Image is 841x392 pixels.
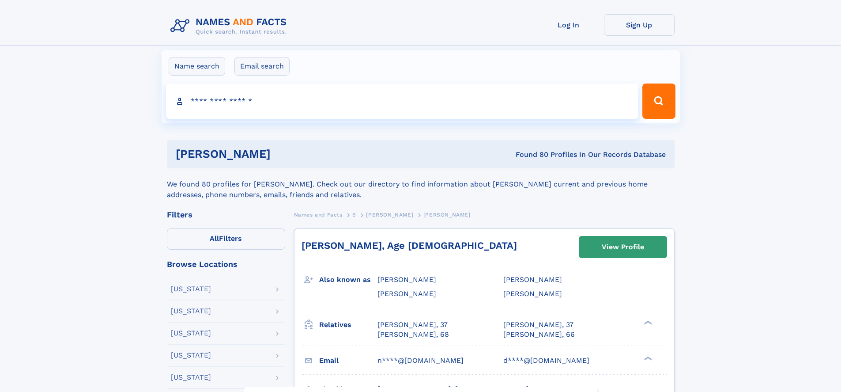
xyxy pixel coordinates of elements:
a: Log In [533,14,604,36]
a: [PERSON_NAME], Age [DEMOGRAPHIC_DATA] [302,240,517,251]
div: ❯ [642,320,652,325]
a: View Profile [579,236,667,258]
div: Found 80 Profiles In Our Records Database [393,150,666,160]
a: [PERSON_NAME] [366,209,413,220]
div: [US_STATE] [171,285,211,293]
span: [PERSON_NAME] [366,212,413,218]
div: Filters [167,211,285,219]
label: Email search [234,57,290,76]
a: [PERSON_NAME], 37 [503,320,573,330]
span: [PERSON_NAME] [423,212,471,218]
h3: Also known as [319,272,377,287]
a: [PERSON_NAME], 68 [377,330,449,339]
a: S [352,209,356,220]
a: [PERSON_NAME], 37 [377,320,448,330]
label: Filters [167,228,285,250]
div: [US_STATE] [171,308,211,315]
h3: Relatives [319,317,377,332]
span: S [352,212,356,218]
div: ❯ [642,355,652,361]
a: Sign Up [604,14,675,36]
img: Logo Names and Facts [167,14,294,38]
div: Browse Locations [167,260,285,268]
div: View Profile [602,237,644,257]
span: [PERSON_NAME] [503,275,562,284]
a: [PERSON_NAME], 66 [503,330,575,339]
label: Name search [169,57,225,76]
a: Names and Facts [294,209,343,220]
button: Search Button [642,84,675,119]
span: [PERSON_NAME] [503,289,562,298]
span: [PERSON_NAME] [377,275,436,284]
input: search input [166,84,639,119]
div: We found 80 profiles for [PERSON_NAME]. Check out our directory to find information about [PERSON... [167,168,675,200]
h3: Email [319,353,377,368]
div: [US_STATE] [171,330,211,337]
div: [US_STATE] [171,352,211,359]
h1: [PERSON_NAME] [176,148,393,160]
span: [PERSON_NAME] [377,289,436,298]
span: All [210,234,219,243]
div: [US_STATE] [171,374,211,381]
